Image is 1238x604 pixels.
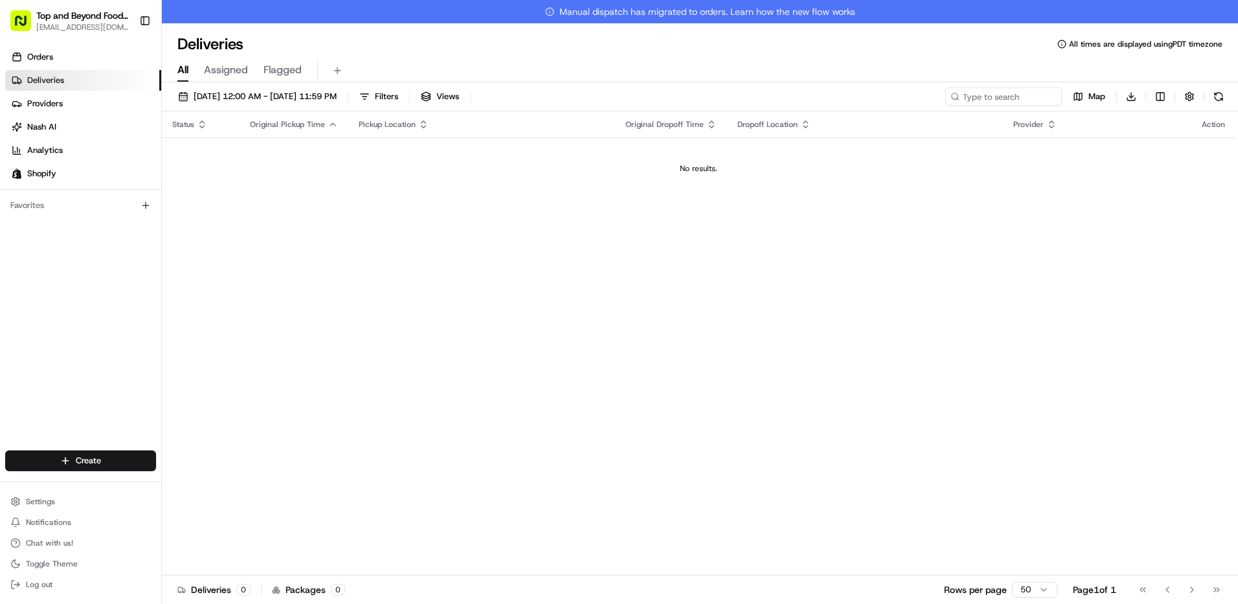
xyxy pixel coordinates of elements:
[27,168,56,180] span: Shopify
[172,87,343,106] button: [DATE] 12:00 AM - [DATE] 11:59 PM
[177,34,243,54] h1: Deliveries
[26,579,52,590] span: Log out
[5,493,156,511] button: Settings
[5,47,161,67] a: Orders
[5,555,156,573] button: Toggle Theme
[27,145,63,156] span: Analytics
[177,583,251,596] div: Deliveries
[5,5,134,36] button: Top and Beyond Foods Inc[EMAIL_ADDRESS][DOMAIN_NAME]
[359,119,416,130] span: Pickup Location
[375,91,398,102] span: Filters
[331,584,345,596] div: 0
[27,121,56,133] span: Nash AI
[26,496,55,507] span: Settings
[27,98,63,110] span: Providers
[177,62,188,78] span: All
[945,87,1062,106] input: Type to search
[236,584,251,596] div: 0
[1210,87,1228,106] button: Refresh
[5,513,156,531] button: Notifications
[737,119,798,130] span: Dropoff Location
[944,583,1007,596] p: Rows per page
[5,70,161,91] a: Deliveries
[5,140,161,161] a: Analytics
[1088,91,1105,102] span: Map
[204,62,248,78] span: Assigned
[26,538,73,548] span: Chat with us!
[26,517,71,528] span: Notifications
[250,119,325,130] span: Original Pickup Time
[264,62,302,78] span: Flagged
[5,575,156,594] button: Log out
[436,91,459,102] span: Views
[1202,119,1225,130] div: Action
[5,117,161,137] a: Nash AI
[36,22,129,32] button: [EMAIL_ADDRESS][DOMAIN_NAME]
[167,163,1230,174] div: No results.
[5,163,161,184] a: Shopify
[545,5,855,18] span: Manual dispatch has migrated to orders. Learn how the new flow works
[26,559,78,569] span: Toggle Theme
[354,87,404,106] button: Filters
[12,168,22,179] img: Shopify logo
[415,87,465,106] button: Views
[1073,583,1116,596] div: Page 1 of 1
[625,119,704,130] span: Original Dropoff Time
[172,119,194,130] span: Status
[5,195,156,216] div: Favorites
[194,91,337,102] span: [DATE] 12:00 AM - [DATE] 11:59 PM
[5,93,161,114] a: Providers
[5,450,156,471] button: Create
[272,583,345,596] div: Packages
[1013,119,1044,130] span: Provider
[5,534,156,552] button: Chat with us!
[36,9,129,22] button: Top and Beyond Foods Inc
[76,455,101,467] span: Create
[27,51,53,63] span: Orders
[27,75,64,86] span: Deliveries
[1069,39,1222,49] span: All times are displayed using PDT timezone
[1067,87,1111,106] button: Map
